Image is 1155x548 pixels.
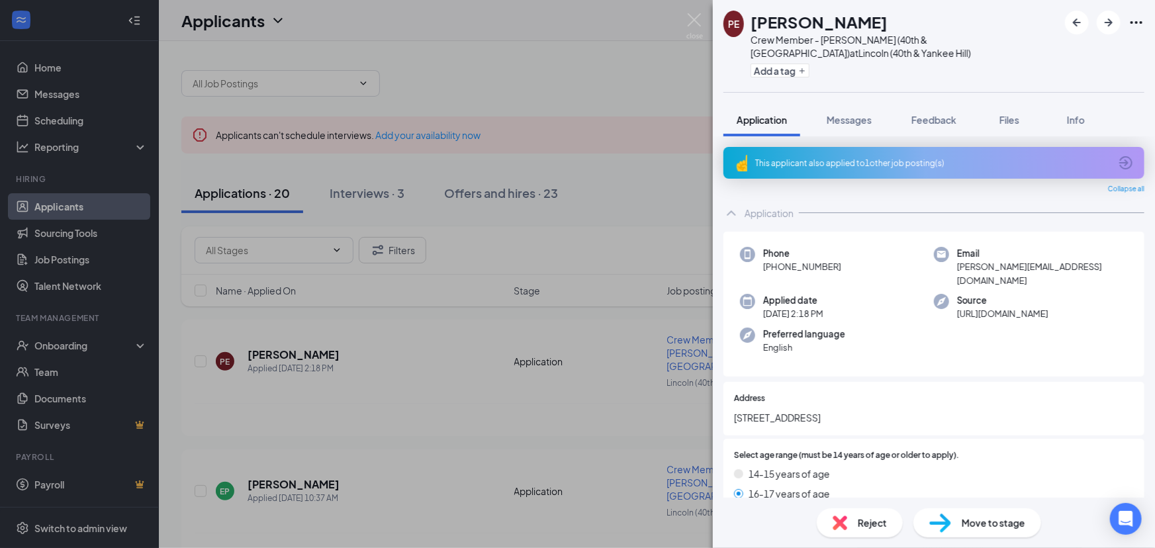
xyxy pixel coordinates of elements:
[751,11,888,33] h1: [PERSON_NAME]
[763,341,845,354] span: English
[911,114,956,126] span: Feedback
[734,410,1134,425] span: [STREET_ADDRESS]
[755,158,1110,169] div: This applicant also applied to 1 other job posting(s)
[962,516,1025,530] span: Move to stage
[763,328,845,341] span: Preferred language
[751,33,1058,60] div: Crew Member - [PERSON_NAME] (40th & [GEOGRAPHIC_DATA]) at Lincoln (40th & Yankee Hill)
[957,260,1128,287] span: [PERSON_NAME][EMAIL_ADDRESS][DOMAIN_NAME]
[763,294,823,307] span: Applied date
[751,64,809,77] button: PlusAdd a tag
[723,205,739,221] svg: ChevronUp
[1069,15,1085,30] svg: ArrowLeftNew
[957,307,1048,320] span: [URL][DOMAIN_NAME]
[798,67,806,75] svg: Plus
[737,114,787,126] span: Application
[1118,155,1134,171] svg: ArrowCircle
[1065,11,1089,34] button: ArrowLeftNew
[763,247,841,260] span: Phone
[749,486,830,501] span: 16-17 years of age
[1129,15,1144,30] svg: Ellipses
[1067,114,1085,126] span: Info
[957,294,1048,307] span: Source
[734,392,765,405] span: Address
[728,17,739,30] div: PE
[957,247,1128,260] span: Email
[763,307,823,320] span: [DATE] 2:18 PM
[1110,503,1142,535] div: Open Intercom Messenger
[763,260,841,273] span: [PHONE_NUMBER]
[1101,15,1117,30] svg: ArrowRight
[745,206,794,220] div: Application
[749,467,830,481] span: 14-15 years of age
[734,449,959,462] span: Select age range (must be 14 years of age or older to apply).
[827,114,872,126] span: Messages
[858,516,887,530] span: Reject
[1108,184,1144,195] span: Collapse all
[999,114,1019,126] span: Files
[1097,11,1121,34] button: ArrowRight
